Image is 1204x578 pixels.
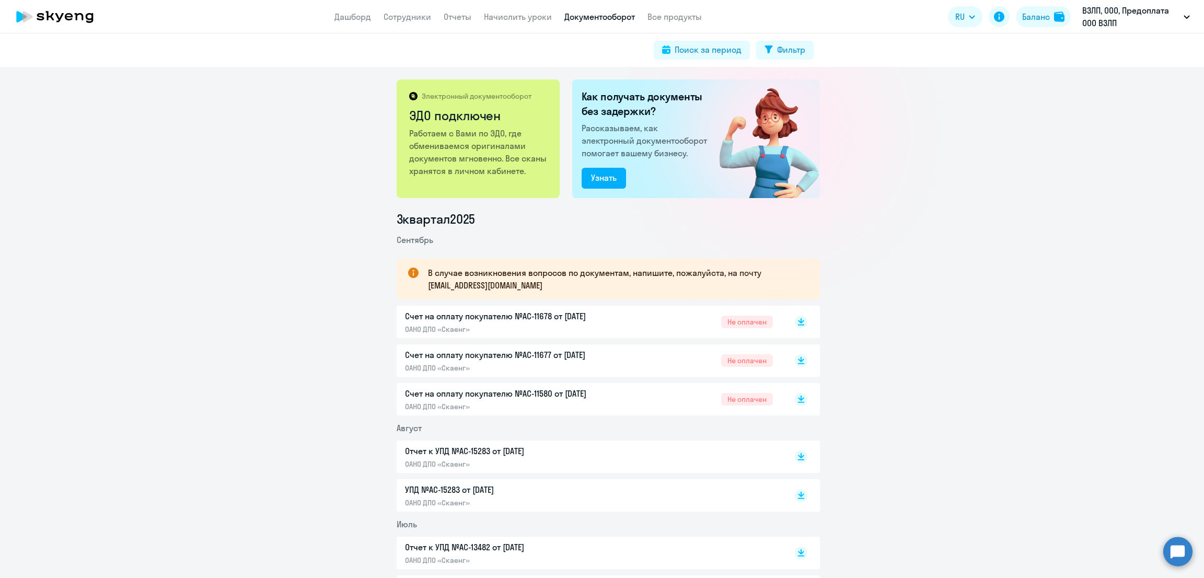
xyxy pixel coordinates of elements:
p: ОАНО ДПО «Скаенг» [405,498,624,507]
a: Начислить уроки [484,11,552,22]
h2: ЭДО подключен [409,107,549,124]
h2: Как получать документы без задержки? [582,89,711,119]
span: Июль [397,519,417,529]
p: ОАНО ДПО «Скаенг» [405,325,624,334]
p: ОАНО ДПО «Скаенг» [405,363,624,373]
p: ОАНО ДПО «Скаенг» [405,556,624,565]
span: Не оплачен [721,393,773,406]
a: Отчет к УПД №AC-13482 от [DATE]ОАНО ДПО «Скаенг» [405,541,773,565]
span: Не оплачен [721,316,773,328]
a: Счет на оплату покупателю №AC-11580 от [DATE]ОАНО ДПО «Скаенг»Не оплачен [405,387,773,411]
a: Счет на оплату покупателю №AC-11677 от [DATE]ОАНО ДПО «Скаенг»Не оплачен [405,349,773,373]
p: ОАНО ДПО «Скаенг» [405,459,624,469]
a: УПД №AC-15283 от [DATE]ОАНО ДПО «Скаенг» [405,483,773,507]
p: Электронный документооборот [422,91,531,101]
p: Работаем с Вами по ЭДО, где обмениваемся оригиналами документов мгновенно. Все сканы хранятся в л... [409,127,549,177]
p: Рассказываем, как электронный документооборот помогает вашему бизнесу. [582,122,711,159]
div: Поиск за период [675,43,742,56]
div: Фильтр [777,43,805,56]
a: Счет на оплату покупателю №AC-11678 от [DATE]ОАНО ДПО «Скаенг»Не оплачен [405,310,773,334]
a: Все продукты [647,11,702,22]
p: В случае возникновения вопросов по документам, напишите, пожалуйста, на почту [EMAIL_ADDRESS][DOM... [428,267,801,292]
a: Сотрудники [384,11,431,22]
button: Поиск за период [654,41,750,60]
a: Документооборот [564,11,635,22]
img: balance [1054,11,1064,22]
p: Счет на оплату покупателю №AC-11580 от [DATE] [405,387,624,400]
p: ОАНО ДПО «Скаенг» [405,402,624,411]
div: Узнать [591,171,617,184]
button: Узнать [582,168,626,189]
button: Балансbalance [1016,6,1071,27]
div: Баланс [1022,10,1050,23]
img: connected [702,79,820,198]
p: ВЗЛП, ООО, Предоплата ООО ВЗЛП [1082,4,1179,29]
span: Сентябрь [397,235,433,245]
span: Август [397,423,422,433]
p: Отчет к УПД №AC-13482 от [DATE] [405,541,624,553]
button: ВЗЛП, ООО, Предоплата ООО ВЗЛП [1077,4,1195,29]
p: Отчет к УПД №AC-15283 от [DATE] [405,445,624,457]
a: Отчеты [444,11,471,22]
p: УПД №AC-15283 от [DATE] [405,483,624,496]
span: RU [955,10,965,23]
li: 3 квартал 2025 [397,211,820,227]
button: Фильтр [756,41,814,60]
a: Отчет к УПД №AC-15283 от [DATE]ОАНО ДПО «Скаенг» [405,445,773,469]
p: Счет на оплату покупателю №AC-11677 от [DATE] [405,349,624,361]
p: Счет на оплату покупателю №AC-11678 от [DATE] [405,310,624,322]
button: RU [948,6,982,27]
a: Дашборд [334,11,371,22]
span: Не оплачен [721,354,773,367]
